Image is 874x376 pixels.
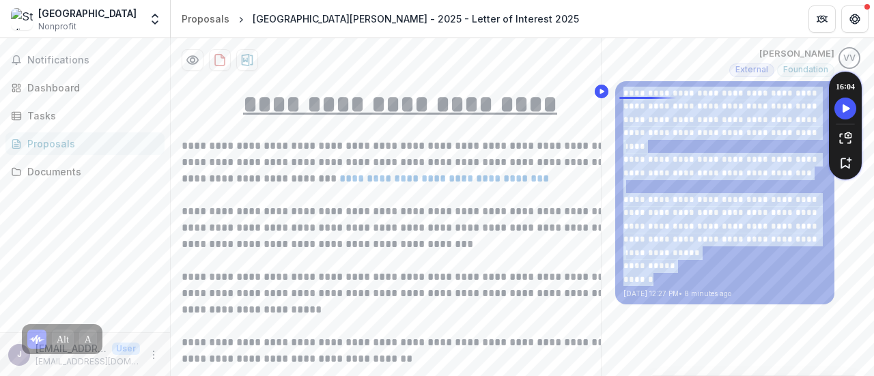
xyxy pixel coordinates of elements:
[11,8,33,30] img: St Vincent's House
[236,49,258,71] button: download-proposal
[27,164,154,179] div: Documents
[27,109,154,123] div: Tasks
[176,9,235,29] a: Proposals
[182,49,203,71] button: Preview 154ef307-5b9a-4424-a5e0-c932a783011b-0.pdf
[176,9,584,29] nav: breadcrumb
[27,136,154,151] div: Proposals
[38,6,137,20] div: [GEOGRAPHIC_DATA]
[253,12,579,26] div: [GEOGRAPHIC_DATA][PERSON_NAME] - 2025 - Letter of Interest 2025
[5,104,165,127] a: Tasks
[5,76,165,99] a: Dashboard
[112,343,140,355] p: User
[182,12,229,26] div: Proposals
[17,350,22,359] div: jrandle@stvhope.org
[5,160,165,183] a: Documents
[27,81,154,95] div: Dashboard
[38,20,76,33] span: Nonprofit
[209,49,231,71] button: download-proposal
[783,65,828,74] span: Foundation
[808,5,836,33] button: Partners
[735,65,768,74] span: External
[36,356,140,368] p: [EMAIL_ADDRESS][DOMAIN_NAME]
[841,5,869,33] button: Get Help
[145,5,165,33] button: Open entity switcher
[145,347,162,363] button: More
[759,47,834,61] p: [PERSON_NAME]
[843,54,856,63] div: Vivian Victoria
[623,289,826,299] p: [DATE] 12:27 PM • 8 minutes ago
[27,55,159,66] span: Notifications
[5,132,165,155] a: Proposals
[5,49,165,71] button: Notifications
